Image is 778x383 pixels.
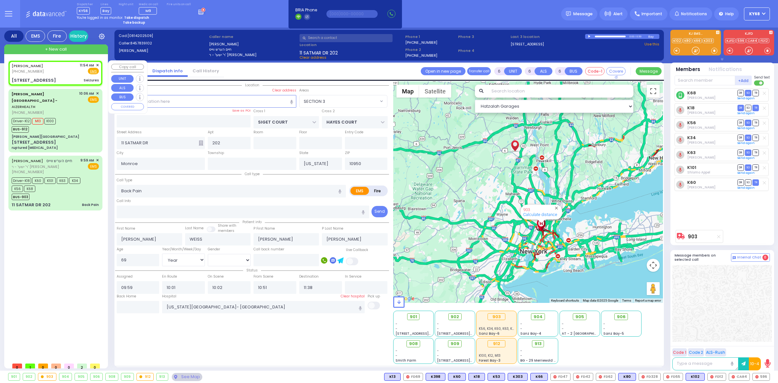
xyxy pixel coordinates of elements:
[23,373,35,380] div: 902
[687,185,715,190] span: Shmiel Hoffman
[295,7,317,13] span: BRIA Phone
[613,11,623,17] span: Alert
[80,63,94,68] span: 11:54 AM
[162,294,176,299] label: Hospital
[535,341,542,347] span: 913
[111,84,134,92] button: ALS
[687,105,695,110] a: K18
[346,247,368,253] label: Use Callback
[395,348,397,353] span: -
[421,67,466,75] a: Open in new page
[467,67,491,75] button: Transfer call
[127,33,153,38] span: [0814202509]
[437,331,498,336] span: [STREET_ADDRESS][PERSON_NAME]
[209,34,298,40] label: Caller name
[209,52,298,58] label: ר' ישעי' - ר' [PERSON_NAME]
[12,118,31,125] span: Driver-K12
[299,95,388,107] span: SECTION 3
[111,103,144,110] button: COVERED
[710,375,713,378] img: red-radio-icon.svg
[396,85,419,98] button: Show street map
[350,187,369,195] label: EMS
[121,373,134,380] div: 909
[523,207,530,212] a: 903
[458,48,509,54] span: Phone 4
[618,373,636,381] div: BLS
[208,247,220,252] label: Gender
[755,375,759,378] img: red-radio-icon.svg
[69,30,88,42] a: History
[451,314,459,320] span: 902
[732,375,735,378] img: red-radio-icon.svg
[585,67,605,75] button: Code-1
[530,373,548,381] div: BLS
[242,83,263,88] span: Location
[672,38,682,43] a: K102
[51,364,61,368] span: 0
[117,150,124,156] label: City
[745,179,751,186] span: SO
[426,373,445,381] div: BLS
[687,165,696,170] a: K101
[448,373,466,381] div: BLS
[75,373,87,380] div: 905
[670,32,721,37] label: KJ EMS...
[688,234,697,239] a: 903
[117,226,135,231] label: First Name
[681,11,707,17] span: Notifications
[745,164,751,171] span: SO
[752,90,759,96] span: TR
[687,180,696,185] a: K60
[437,321,439,326] span: -
[566,11,571,16] img: message.svg
[253,130,263,135] label: Room
[12,186,23,192] span: K56
[253,109,265,114] label: Cross 1
[735,76,752,85] button: +Add
[406,375,409,378] img: red-radio-icon.svg
[124,15,149,20] strong: Take dispatch
[744,7,770,20] button: ky68
[437,348,439,353] span: -
[208,274,224,279] label: On Scene
[636,33,642,40] div: 0:50
[687,125,715,130] span: Joel Wercberger
[253,247,284,252] label: Call back number
[562,331,610,336] span: AT - 2 [GEOGRAPHIC_DATA]
[38,373,56,380] div: 903
[59,373,72,380] div: 904
[299,274,319,279] label: Destination
[752,164,759,171] span: TR
[535,67,552,75] button: ALS
[300,50,338,55] span: 11 SATMAR DR 202
[603,331,624,336] span: Sanz Bay-5
[737,135,744,141] span: DR
[12,169,44,174] span: [PHONE_NUMBER]
[80,158,94,163] span: 9:59 AM
[345,274,361,279] label: In Service
[88,96,99,103] span: EMS
[96,63,99,68] span: ✕
[100,3,111,6] label: Lines
[731,253,770,262] button: Internal Chat 0
[12,110,44,115] span: [PHONE_NUMBER]
[737,179,744,186] span: DR
[675,253,731,262] h5: Message members on selected call
[167,3,191,6] label: Fire units on call
[172,373,202,381] div: See map
[603,326,605,331] span: -
[368,294,380,299] label: Pick up
[752,105,759,111] span: TR
[395,294,416,303] img: Google
[534,314,543,320] span: 904
[12,139,56,146] div: [STREET_ADDRESS]
[437,326,439,331] span: -
[511,34,585,40] label: Last 3 location
[345,130,363,135] label: Entry Code
[520,326,522,331] span: -
[96,91,99,96] span: ✕
[77,7,90,15] span: KY56
[117,247,123,252] label: Age
[647,85,660,98] button: Toggle fullscreen view
[12,164,72,170] span: ר' ישעי' - ר' [PERSON_NAME]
